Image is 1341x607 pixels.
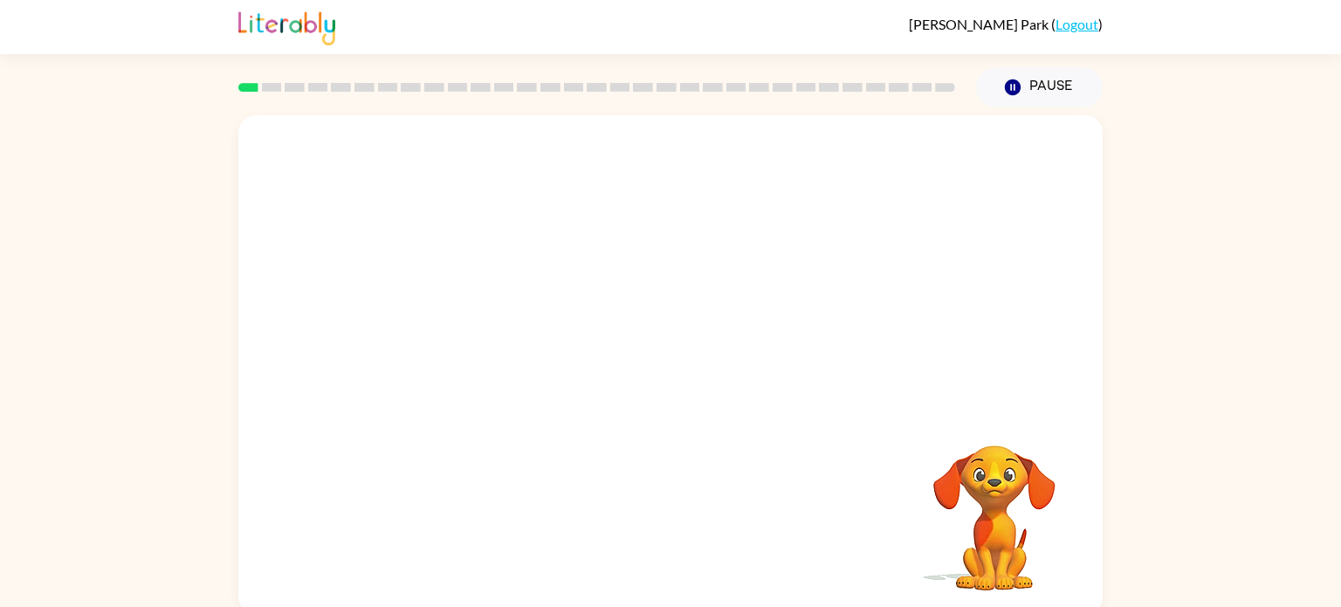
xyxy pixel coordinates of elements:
[238,7,335,45] img: Literably
[909,16,1103,32] div: ( )
[909,16,1051,32] span: [PERSON_NAME] Park
[907,418,1082,593] video: Your browser must support playing .mp4 files to use Literably. Please try using another browser.
[1056,16,1098,32] a: Logout
[976,67,1103,107] button: Pause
